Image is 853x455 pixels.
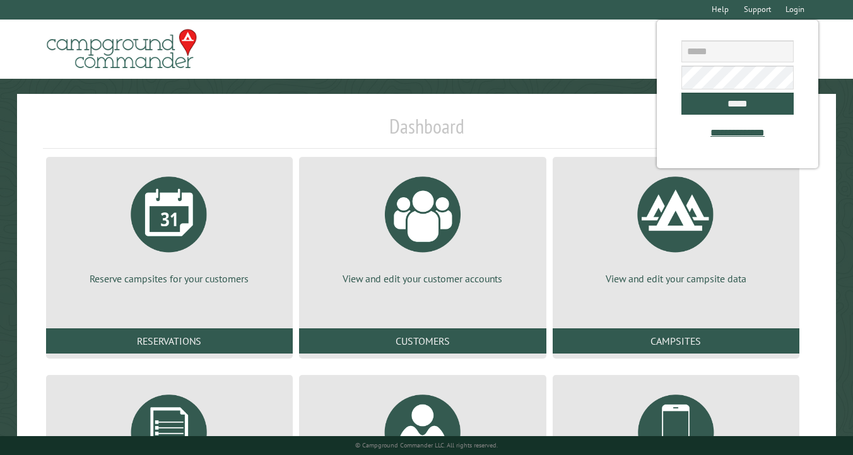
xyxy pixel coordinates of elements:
[568,167,785,285] a: View and edit your campsite data
[61,272,278,285] p: Reserve campsites for your customers
[553,328,800,354] a: Campsites
[355,441,498,449] small: © Campground Commander LLC. All rights reserved.
[43,114,811,149] h1: Dashboard
[299,328,546,354] a: Customers
[46,328,293,354] a: Reservations
[568,272,785,285] p: View and edit your campsite data
[314,167,531,285] a: View and edit your customer accounts
[43,25,201,74] img: Campground Commander
[314,272,531,285] p: View and edit your customer accounts
[61,167,278,285] a: Reserve campsites for your customers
